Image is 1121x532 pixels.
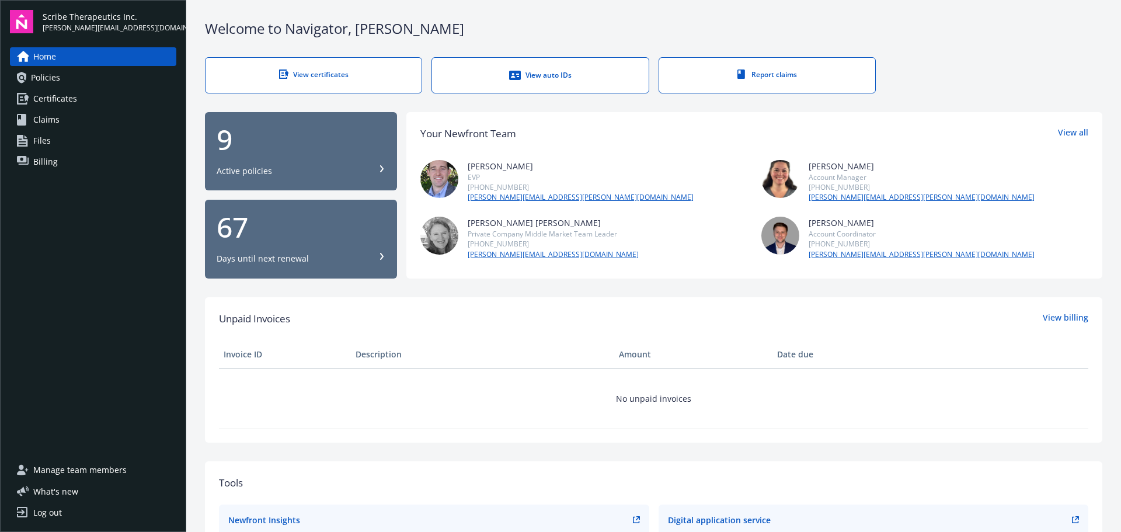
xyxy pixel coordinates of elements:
[217,126,385,154] div: 9
[31,68,60,87] span: Policies
[420,160,458,198] img: photo
[33,131,51,150] span: Files
[468,160,694,172] div: [PERSON_NAME]
[33,47,56,66] span: Home
[217,253,309,265] div: Days until next renewal
[468,192,694,203] a: [PERSON_NAME][EMAIL_ADDRESS][PERSON_NAME][DOMAIN_NAME]
[10,485,97,498] button: What's new
[205,57,422,93] a: View certificates
[809,229,1035,239] div: Account Coordinator
[33,503,62,522] div: Log out
[33,110,60,129] span: Claims
[809,192,1035,203] a: [PERSON_NAME][EMAIL_ADDRESS][PERSON_NAME][DOMAIN_NAME]
[33,152,58,171] span: Billing
[10,47,176,66] a: Home
[10,461,176,479] a: Manage team members
[33,89,77,108] span: Certificates
[420,217,458,255] img: photo
[10,131,176,150] a: Files
[455,69,625,81] div: View auto IDs
[809,239,1035,249] div: [PHONE_NUMBER]
[10,89,176,108] a: Certificates
[219,340,351,368] th: Invoice ID
[809,182,1035,192] div: [PHONE_NUMBER]
[219,475,1088,491] div: Tools
[205,19,1102,39] div: Welcome to Navigator , [PERSON_NAME]
[205,112,397,191] button: 9Active policies
[468,229,639,239] div: Private Company Middle Market Team Leader
[1043,311,1088,326] a: View billing
[420,126,516,141] div: Your Newfront Team
[468,239,639,249] div: [PHONE_NUMBER]
[761,217,799,255] img: photo
[809,249,1035,260] a: [PERSON_NAME][EMAIL_ADDRESS][PERSON_NAME][DOMAIN_NAME]
[10,68,176,87] a: Policies
[219,368,1088,428] td: No unpaid invoices
[683,69,852,79] div: Report claims
[809,217,1035,229] div: [PERSON_NAME]
[809,172,1035,182] div: Account Manager
[351,340,614,368] th: Description
[468,182,694,192] div: [PHONE_NUMBER]
[1058,126,1088,141] a: View all
[33,461,127,479] span: Manage team members
[772,340,904,368] th: Date due
[43,23,176,33] span: [PERSON_NAME][EMAIL_ADDRESS][DOMAIN_NAME]
[10,110,176,129] a: Claims
[668,514,771,526] div: Digital application service
[468,217,639,229] div: [PERSON_NAME] [PERSON_NAME]
[43,10,176,33] button: Scribe Therapeutics Inc.[PERSON_NAME][EMAIL_ADDRESS][DOMAIN_NAME]
[468,172,694,182] div: EVP
[219,311,290,326] span: Unpaid Invoices
[10,152,176,171] a: Billing
[761,160,799,198] img: photo
[809,160,1035,172] div: [PERSON_NAME]
[228,514,300,526] div: Newfront Insights
[431,57,649,93] a: View auto IDs
[614,340,772,368] th: Amount
[43,11,176,23] span: Scribe Therapeutics Inc.
[205,200,397,279] button: 67Days until next renewal
[229,69,398,79] div: View certificates
[468,249,639,260] a: [PERSON_NAME][EMAIL_ADDRESS][DOMAIN_NAME]
[217,165,272,177] div: Active policies
[659,57,876,93] a: Report claims
[33,485,78,498] span: What ' s new
[10,10,33,33] img: navigator-logo.svg
[217,213,385,241] div: 67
